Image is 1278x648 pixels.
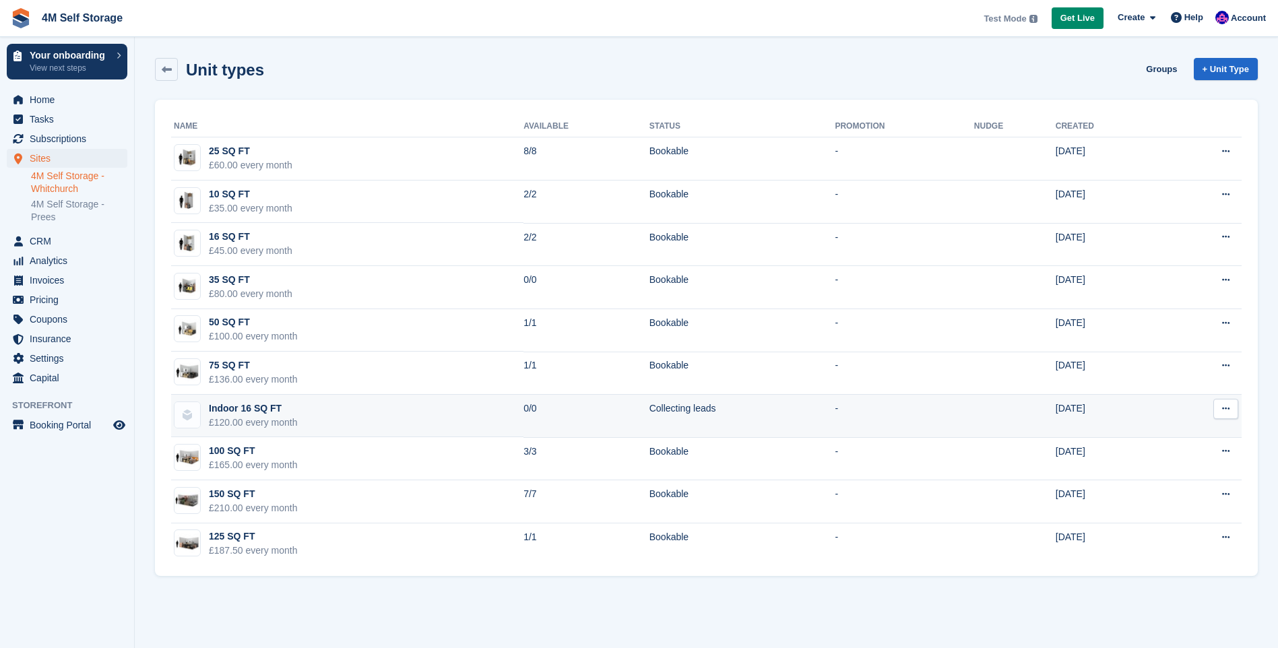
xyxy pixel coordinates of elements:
td: [DATE] [1056,352,1163,395]
p: Your onboarding [30,51,110,60]
div: £60.00 every month [209,158,292,172]
td: Bookable [649,137,835,181]
img: 140-sqft-unit.jpg [174,490,200,510]
td: - [835,480,973,523]
th: Promotion [835,116,973,137]
div: £80.00 every month [209,287,292,301]
img: 15-sqft-unit.jpg [174,234,200,253]
div: £136.00 every month [209,372,298,387]
td: Bookable [649,352,835,395]
span: Create [1118,11,1145,24]
img: 25-sqft-unit.jpg [174,148,200,168]
a: menu [7,251,127,270]
span: Storefront [12,399,134,412]
td: [DATE] [1056,181,1163,224]
span: Pricing [30,290,110,309]
div: 75 SQ FT [209,358,298,372]
span: Analytics [30,251,110,270]
img: blank-unit-type-icon-ffbac7b88ba66c5e286b0e438baccc4b9c83835d4c34f86887a83fc20ec27e7b.svg [174,402,200,428]
td: Bookable [649,523,835,566]
a: menu [7,232,127,251]
a: menu [7,368,127,387]
span: Help [1184,11,1203,24]
th: Name [171,116,523,137]
a: menu [7,416,127,434]
th: Created [1056,116,1163,137]
a: menu [7,349,127,368]
td: 1/1 [523,309,649,352]
td: 3/3 [523,437,649,480]
td: 1/1 [523,523,649,566]
td: Bookable [649,437,835,480]
div: 100 SQ FT [209,444,298,458]
div: Indoor 16 SQ FT [209,401,298,416]
img: stora-icon-8386f47178a22dfd0bd8f6a31ec36ba5ce8667c1dd55bd0f319d3a0aa187defe.svg [11,8,31,28]
td: Collecting leads [649,395,835,438]
a: menu [7,271,127,290]
span: Tasks [30,110,110,129]
a: Your onboarding View next steps [7,44,127,79]
a: menu [7,149,127,168]
td: Bookable [649,223,835,266]
div: £45.00 every month [209,244,292,258]
td: [DATE] [1056,395,1163,438]
div: 10 SQ FT [209,187,292,201]
span: Subscriptions [30,129,110,148]
td: - [835,395,973,438]
img: 100-sqft-unit.jpg [174,448,200,467]
img: 50-sqft-unit%20(1).jpg [174,319,200,339]
td: 8/8 [523,137,649,181]
td: - [835,137,973,181]
a: + Unit Type [1194,58,1258,80]
div: 50 SQ FT [209,315,298,329]
a: menu [7,290,127,309]
span: Test Mode [984,12,1026,26]
h2: Unit types [186,61,264,79]
td: 0/0 [523,266,649,309]
span: Settings [30,349,110,368]
a: menu [7,110,127,129]
span: Capital [30,368,110,387]
img: 35-sqft-unit.jpg [174,277,200,296]
img: icon-info-grey-7440780725fd019a000dd9b08b2336e03edf1995a4989e88bcd33f0948082b44.svg [1029,15,1037,23]
div: £100.00 every month [209,329,298,344]
img: 75-sqft-unit%20(1).jpg [174,362,200,382]
td: - [835,352,973,395]
span: Account [1231,11,1266,25]
div: £187.50 every month [209,544,298,558]
a: Get Live [1052,7,1104,30]
a: menu [7,129,127,148]
td: [DATE] [1056,523,1163,566]
td: 7/7 [523,480,649,523]
td: Bookable [649,309,835,352]
a: 4M Self Storage - Prees [31,198,127,224]
td: Bookable [649,266,835,309]
span: Coupons [30,310,110,329]
span: Sites [30,149,110,168]
div: £210.00 every month [209,501,298,515]
a: menu [7,90,127,109]
a: Groups [1141,58,1182,80]
div: 150 SQ FT [209,487,298,501]
p: View next steps [30,62,110,74]
a: Preview store [111,417,127,433]
td: 2/2 [523,181,649,224]
td: 2/2 [523,223,649,266]
img: Pete Clutton [1215,11,1229,24]
a: 4M Self Storage - Whitchurch [31,170,127,195]
td: [DATE] [1056,223,1163,266]
a: menu [7,310,127,329]
a: menu [7,329,127,348]
a: 4M Self Storage [36,7,128,29]
td: - [835,223,973,266]
div: 35 SQ FT [209,273,292,287]
td: [DATE] [1056,480,1163,523]
td: [DATE] [1056,309,1163,352]
td: Bookable [649,181,835,224]
th: Status [649,116,835,137]
td: [DATE] [1056,266,1163,309]
td: 0/0 [523,395,649,438]
th: Available [523,116,649,137]
td: - [835,309,973,352]
td: [DATE] [1056,437,1163,480]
